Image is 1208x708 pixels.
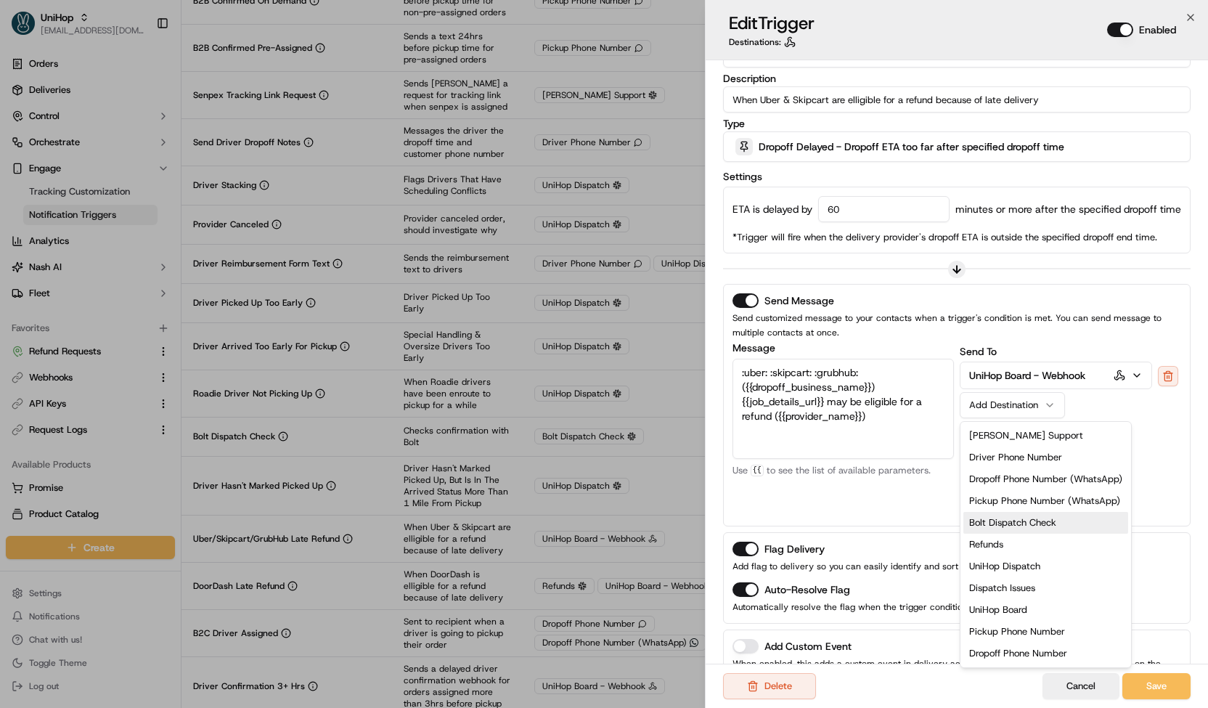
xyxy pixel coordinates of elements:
p: Automatically resolve the flag when the trigger condition is no longer met. [732,600,1181,614]
span: Pylon [144,245,176,256]
span: Dropoff Phone Number (WhatsApp) [969,473,1122,486]
span: Dropoff Phone Number [969,647,1067,660]
textarea: :uber: :skipcart: :grubhub: ({{dropoff_business_name}}) {{job_details_url}} may be eligible for a... [732,359,954,459]
h3: Edit Trigger [729,12,815,35]
img: 1736555255976-a54dd68f-1ca7-489b-9aae-adbdc363a1c4 [15,138,41,164]
p: Welcome 👋 [15,57,264,81]
img: Nash [15,14,44,43]
a: 📗Knowledge Base [9,204,117,230]
p: ETA is delayed by [732,202,812,216]
a: 💻API Documentation [117,204,239,230]
span: Driver Phone Number [969,451,1062,464]
span: UniHop Dispatch [969,560,1040,573]
a: Powered byPylon [102,245,176,256]
p: Send customized message to your contacts when a trigger's condition is met. You can send message ... [732,311,1181,340]
span: Bolt Dispatch Check [969,516,1056,529]
p: When enabled, this adds a custom event in delivery activity that you can easily identify and sort... [732,656,1181,685]
label: Message [732,343,954,353]
label: Flag Delivery [764,544,825,554]
div: We're available if you need us! [49,152,184,164]
div: 💻 [123,211,134,223]
p: Add flag to delivery so you can easily identify and sort on the delivery page. [732,559,1181,574]
input: Enter trigger description [723,86,1191,113]
p: *Trigger will fire when the delivery provider's dropoff ETA is outside the specified dropoff end ... [732,231,1181,244]
p: UniHop Board - Webhook [969,368,1085,383]
label: Settings [723,170,762,183]
span: Knowledge Base [29,210,111,224]
button: Start new chat [247,142,264,160]
div: 📗 [15,211,26,223]
label: Auto-Resolve Flag [764,585,850,595]
p: Use to see the list of available parameters. [732,465,954,476]
span: Dispatch Issues [969,582,1035,595]
div: Start new chat [49,138,238,152]
input: Got a question? Start typing here... [38,93,261,108]
span: Dropoff Delayed - Dropoff ETA too far after specified dropoff time [759,139,1064,154]
p: minutes or more after the specified dropoff time [955,202,1181,216]
div: Add Destination [969,399,1044,412]
span: API Documentation [137,210,233,224]
div: Destinations: [729,36,815,48]
button: Cancel [1042,673,1119,699]
label: Enabled [1139,23,1176,37]
label: Description [723,73,1191,84]
span: [PERSON_NAME] Support [969,429,1083,442]
button: Save [1122,673,1191,699]
label: Send Message [764,296,834,306]
span: Refunds [969,538,1003,551]
label: Add Custom Event [764,641,852,651]
label: Send To [960,345,997,358]
button: Delete [723,673,816,699]
span: Pickup Phone Number (WhatsApp) [969,495,1120,508]
span: UniHop Board [969,603,1027,617]
span: Pickup Phone Number [969,625,1065,638]
label: Type [723,118,1191,129]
